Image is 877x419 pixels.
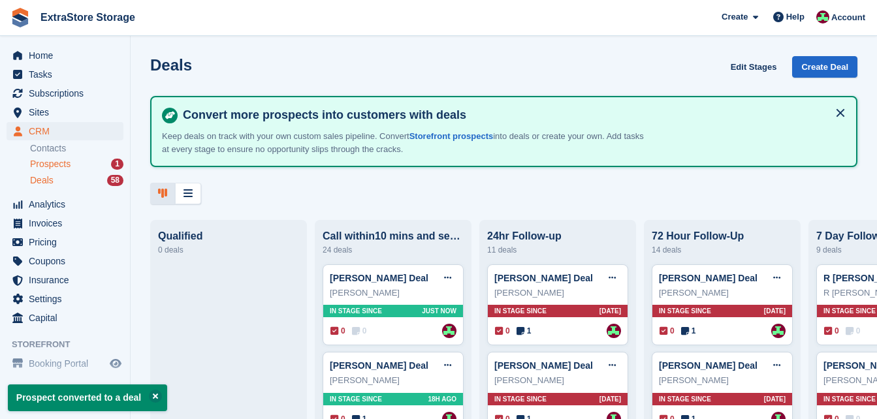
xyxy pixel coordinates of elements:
a: menu [7,214,123,232]
span: Prospects [30,158,71,170]
span: Help [786,10,805,23]
p: Keep deals on track with your own custom sales pipeline. Convert into deals or create your own. A... [162,130,652,155]
span: Subscriptions [29,84,107,102]
a: menu [7,290,123,308]
img: Chelsea Parker [816,10,829,23]
span: In stage since [659,306,711,316]
a: menu [7,122,123,140]
img: Chelsea Parker [771,324,786,338]
div: 24hr Follow-up [487,230,628,242]
a: Storefront prospects [409,131,494,141]
div: Call within10 mins and send an Intro email [323,230,464,242]
a: Contacts [30,142,123,155]
span: [DATE] [599,394,621,404]
span: 0 [660,325,675,337]
span: Insurance [29,271,107,289]
a: menu [7,271,123,289]
span: Account [831,11,865,24]
span: 0 [330,325,345,337]
div: 24 deals [323,242,464,258]
a: menu [7,46,123,65]
a: [PERSON_NAME] Deal [659,360,757,371]
a: menu [7,309,123,327]
span: In stage since [494,394,547,404]
span: Booking Portal [29,354,107,373]
span: [DATE] [764,306,786,316]
div: [PERSON_NAME] [494,287,621,300]
a: [PERSON_NAME] Deal [659,273,757,283]
span: Tasks [29,65,107,84]
h4: Convert more prospects into customers with deals [178,108,846,123]
span: CRM [29,122,107,140]
a: [PERSON_NAME] Deal [494,273,593,283]
span: Home [29,46,107,65]
div: 58 [107,175,123,186]
span: In stage since [823,394,876,404]
a: menu [7,65,123,84]
span: In stage since [823,306,876,316]
span: 0 [352,325,367,337]
div: Qualified [158,230,299,242]
a: [PERSON_NAME] Deal [330,360,428,371]
span: 1 [681,325,696,337]
span: 0 [495,325,510,337]
span: In stage since [659,394,711,404]
div: [PERSON_NAME] [659,287,786,300]
img: Chelsea Parker [442,324,456,338]
div: 1 [111,159,123,170]
span: Capital [29,309,107,327]
a: menu [7,195,123,213]
div: 0 deals [158,242,299,258]
span: Pricing [29,233,107,251]
span: Invoices [29,214,107,232]
span: Settings [29,290,107,308]
p: Prospect converted to a deal [8,384,167,411]
span: Coupons [29,252,107,270]
a: [PERSON_NAME] Deal [494,360,593,371]
div: [PERSON_NAME] [494,374,621,387]
span: Analytics [29,195,107,213]
div: 11 deals [487,242,628,258]
span: [DATE] [599,306,621,316]
span: In stage since [494,306,547,316]
span: Deals [30,174,54,187]
span: 18H AGO [428,394,456,404]
a: [PERSON_NAME] Deal [330,273,428,283]
h1: Deals [150,56,192,74]
a: Deals 58 [30,174,123,187]
a: menu [7,252,123,270]
span: Sites [29,103,107,121]
span: Create [722,10,748,23]
div: 14 deals [652,242,793,258]
a: ExtraStore Storage [35,7,140,28]
span: 1 [517,325,532,337]
span: [DATE] [764,394,786,404]
a: Prospects 1 [30,157,123,171]
a: menu [7,233,123,251]
div: 72 Hour Follow-Up [652,230,793,242]
a: menu [7,84,123,102]
span: In stage since [330,306,382,316]
a: Edit Stages [726,56,782,78]
span: In stage since [330,394,382,404]
a: menu [7,103,123,121]
a: Preview store [108,356,123,371]
span: Just now [422,306,456,316]
div: [PERSON_NAME] [330,374,456,387]
img: Chelsea Parker [607,324,621,338]
img: stora-icon-8386f47178a22dfd0bd8f6a31ec36ba5ce8667c1dd55bd0f319d3a0aa187defe.svg [10,8,30,27]
span: 0 [846,325,861,337]
a: Create Deal [792,56,857,78]
span: 0 [824,325,839,337]
a: menu [7,354,123,373]
div: [PERSON_NAME] [330,287,456,300]
div: [PERSON_NAME] [659,374,786,387]
span: Storefront [12,338,130,351]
